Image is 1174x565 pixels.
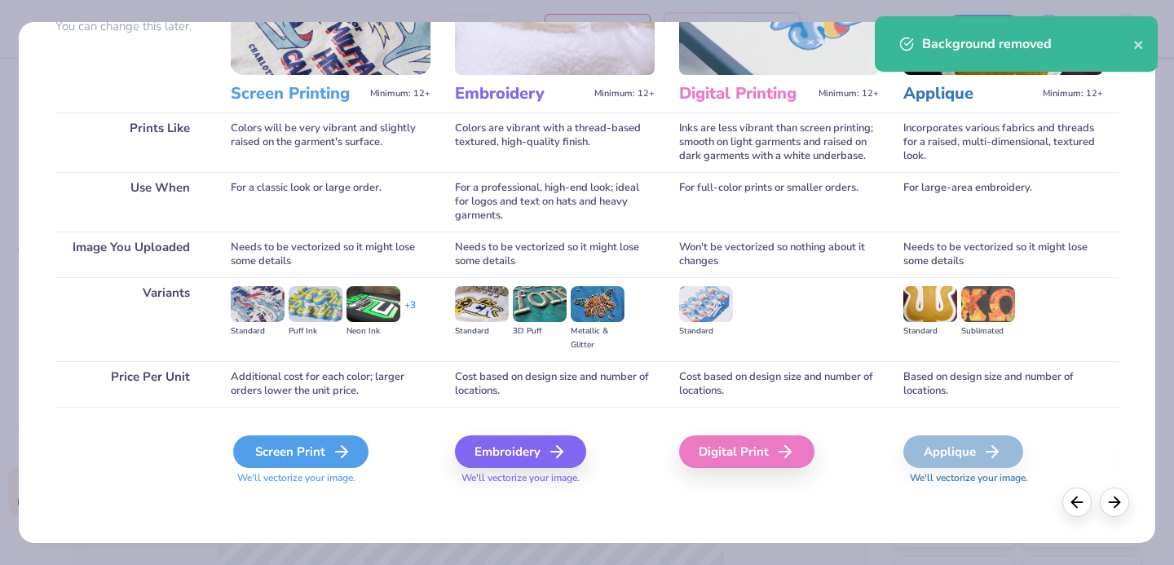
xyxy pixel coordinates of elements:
[346,324,400,338] div: Neon Ink
[455,172,655,232] div: For a professional, high-end look; ideal for logos and text on hats and heavy garments.
[55,172,206,232] div: Use When
[231,361,430,407] div: Additional cost for each color; larger orders lower the unit price.
[289,286,342,322] img: Puff Ink
[1133,34,1145,54] button: close
[404,298,416,326] div: + 3
[679,324,733,338] div: Standard
[55,361,206,407] div: Price Per Unit
[455,232,655,277] div: Needs to be vectorized so it might lose some details
[679,83,812,104] h3: Digital Printing
[903,361,1103,407] div: Based on design size and number of locations.
[455,324,509,338] div: Standard
[903,172,1103,232] div: For large-area embroidery.
[819,88,879,99] span: Minimum: 12+
[455,435,586,468] div: Embroidery
[679,172,879,232] div: For full-color prints or smaller orders.
[903,113,1103,172] div: Incorporates various fabrics and threads for a raised, multi-dimensional, textured look.
[679,286,733,322] img: Standard
[571,286,625,322] img: Metallic & Glitter
[571,324,625,352] div: Metallic & Glitter
[231,113,430,172] div: Colors will be very vibrant and slightly raised on the garment's surface.
[679,113,879,172] div: Inks are less vibrant than screen printing; smooth on light garments and raised on dark garments ...
[231,324,285,338] div: Standard
[961,324,1015,338] div: Sublimated
[370,88,430,99] span: Minimum: 12+
[455,113,655,172] div: Colors are vibrant with a thread-based textured, high-quality finish.
[903,324,957,338] div: Standard
[903,435,1023,468] div: Applique
[55,277,206,361] div: Variants
[231,286,285,322] img: Standard
[903,83,1036,104] h3: Applique
[455,471,655,485] span: We'll vectorize your image.
[679,435,814,468] div: Digital Print
[55,113,206,172] div: Prints Like
[903,471,1103,485] span: We'll vectorize your image.
[55,20,206,33] p: You can change this later.
[346,286,400,322] img: Neon Ink
[233,435,369,468] div: Screen Print
[679,361,879,407] div: Cost based on design size and number of locations.
[679,232,879,277] div: Won't be vectorized so nothing about it changes
[903,286,957,322] img: Standard
[231,83,364,104] h3: Screen Printing
[594,88,655,99] span: Minimum: 12+
[55,232,206,277] div: Image You Uploaded
[231,172,430,232] div: For a classic look or large order.
[231,232,430,277] div: Needs to be vectorized so it might lose some details
[231,471,430,485] span: We'll vectorize your image.
[455,83,588,104] h3: Embroidery
[289,324,342,338] div: Puff Ink
[513,286,567,322] img: 3D Puff
[903,232,1103,277] div: Needs to be vectorized so it might lose some details
[455,286,509,322] img: Standard
[961,286,1015,322] img: Sublimated
[922,34,1133,54] div: Background removed
[1043,88,1103,99] span: Minimum: 12+
[513,324,567,338] div: 3D Puff
[455,361,655,407] div: Cost based on design size and number of locations.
